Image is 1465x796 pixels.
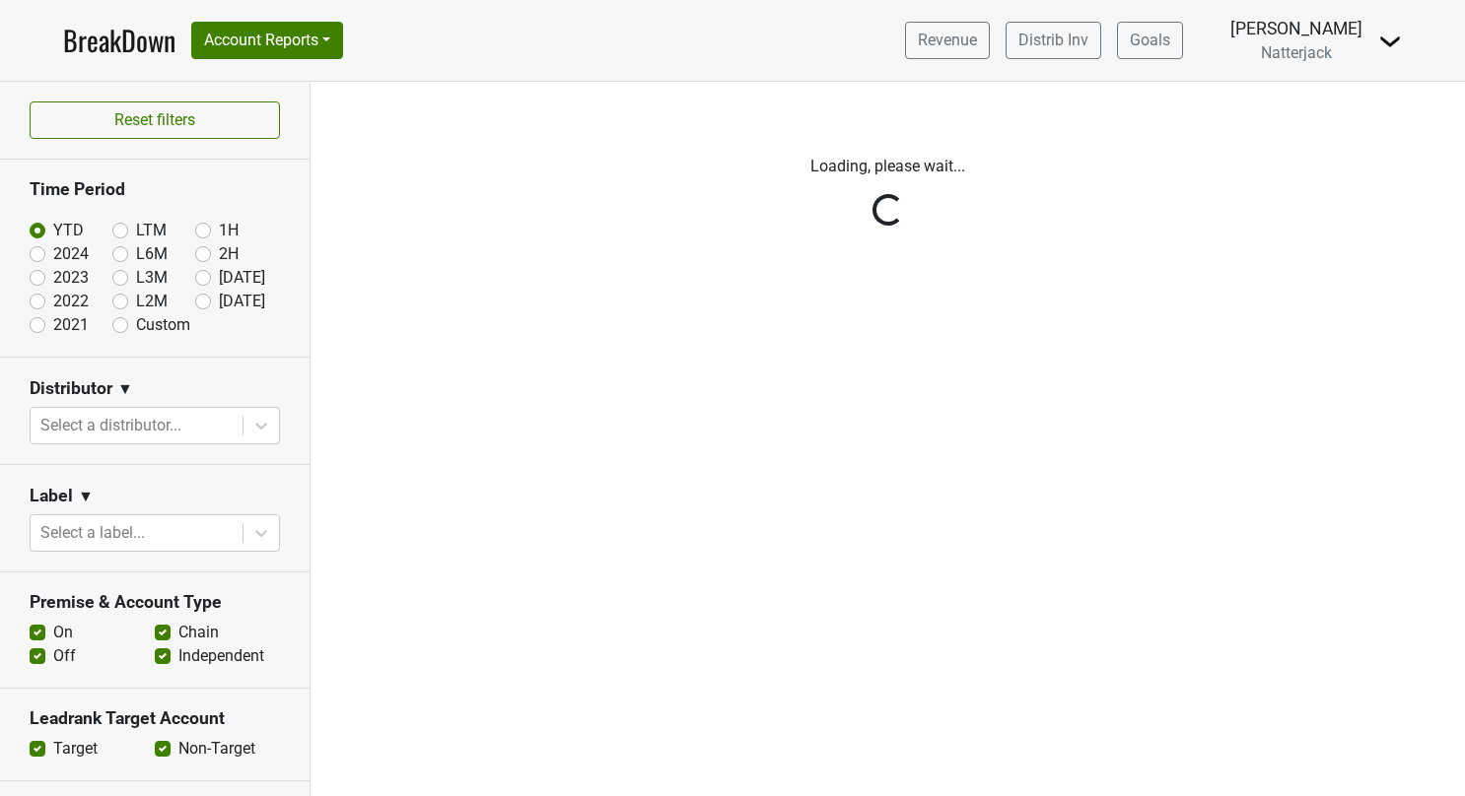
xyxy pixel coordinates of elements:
span: Natterjack [1261,43,1332,62]
a: Goals [1117,22,1183,59]
img: Dropdown Menu [1378,30,1402,53]
button: Account Reports [191,22,343,59]
div: [PERSON_NAME] [1230,16,1362,41]
a: Distrib Inv [1006,22,1101,59]
a: Revenue [905,22,990,59]
p: Loading, please wait... [341,155,1435,178]
a: BreakDown [63,20,175,61]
